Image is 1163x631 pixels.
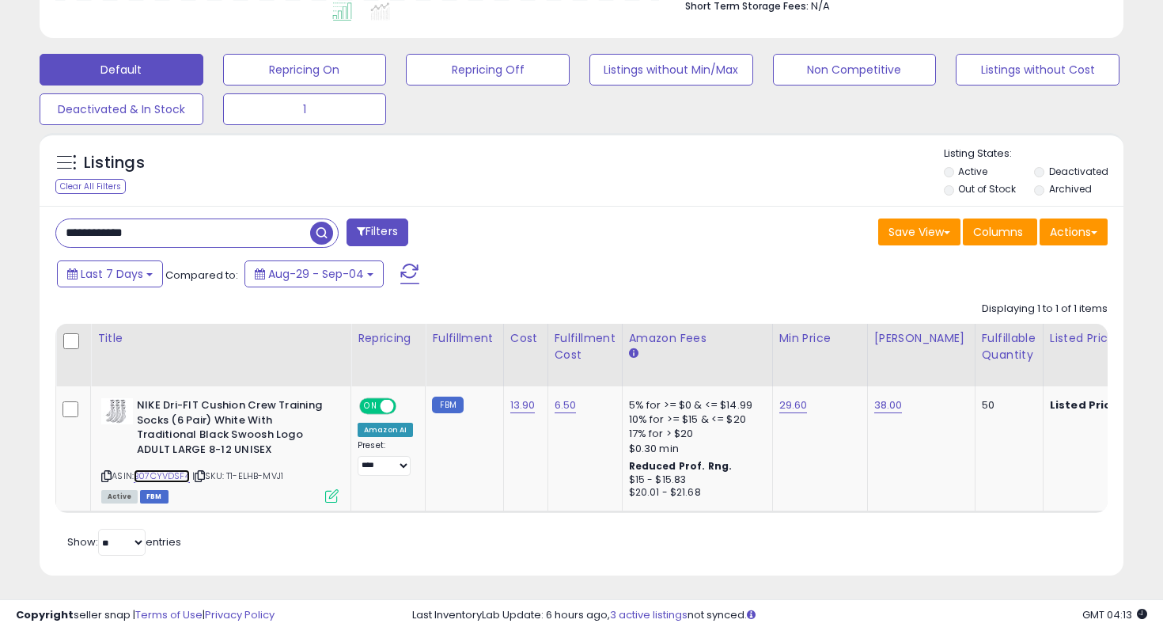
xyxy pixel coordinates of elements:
div: Fulfillment Cost [555,330,616,363]
a: 13.90 [510,397,536,413]
button: Listings without Cost [956,54,1119,86]
button: Deactivated & In Stock [40,93,203,125]
div: Amazon AI [358,423,413,437]
div: seller snap | | [16,608,275,623]
label: Out of Stock [958,182,1016,196]
div: ASIN: [101,398,339,501]
span: OFF [394,400,419,413]
div: Clear All Filters [55,179,126,194]
a: 29.60 [779,397,808,413]
div: 10% for >= $15 & <= $20 [629,412,760,427]
small: FBM [432,397,463,413]
button: Repricing On [223,54,387,86]
div: Cost [510,330,541,347]
button: Filters [347,219,408,246]
div: Repricing [358,330,419,347]
a: Privacy Policy [205,607,275,622]
button: Actions [1040,219,1108,245]
a: 6.50 [555,397,577,413]
h5: Listings [84,152,145,174]
a: 38.00 [874,397,903,413]
span: Aug-29 - Sep-04 [268,266,364,282]
span: Compared to: [165,268,238,283]
img: 31yiWDNF62L._SL40_.jpg [101,398,133,424]
span: 2025-09-12 04:13 GMT [1082,607,1147,622]
button: Last 7 Days [57,260,163,287]
span: FBM [140,490,169,504]
span: Last 7 Days [81,266,143,282]
span: Show: entries [67,534,181,549]
p: Listing States: [944,146,1124,162]
div: Fulfillable Quantity [982,330,1036,363]
span: Columns [973,224,1023,240]
div: Amazon Fees [629,330,766,347]
button: Repricing Off [406,54,570,86]
b: NIKE Dri-FIT Cushion Crew Training Socks (6 Pair) White With Traditional Black Swoosh Logo ADULT ... [137,398,329,461]
div: Min Price [779,330,861,347]
span: ON [361,400,381,413]
strong: Copyright [16,607,74,622]
button: Non Competitive [773,54,937,86]
span: All listings currently available for purchase on Amazon [101,490,138,504]
div: 50 [982,398,1031,412]
button: Aug-29 - Sep-04 [244,260,384,287]
label: Archived [1049,182,1092,196]
a: 3 active listings [610,607,688,622]
div: $20.01 - $21.68 [629,486,760,500]
b: Listed Price: [1050,397,1122,412]
div: Displaying 1 to 1 of 1 items [982,302,1108,317]
button: 1 [223,93,387,125]
div: Preset: [358,440,413,476]
label: Active [958,165,987,178]
div: $0.30 min [629,442,760,456]
button: Listings without Min/Max [589,54,753,86]
a: B07CYVDSF4 [134,469,190,483]
div: Last InventoryLab Update: 6 hours ago, not synced. [412,608,1148,623]
div: 17% for > $20 [629,427,760,441]
div: 5% for >= $0 & <= $14.99 [629,398,760,412]
small: Amazon Fees. [629,347,638,361]
div: $15 - $15.83 [629,473,760,487]
div: Title [97,330,344,347]
button: Columns [963,219,1037,245]
a: Terms of Use [135,607,203,622]
label: Deactivated [1049,165,1108,178]
div: [PERSON_NAME] [874,330,968,347]
span: | SKU: T1-ELHB-MVJ1 [192,469,283,482]
button: Save View [878,219,960,245]
button: Default [40,54,203,86]
div: Fulfillment [432,330,496,347]
b: Reduced Prof. Rng. [629,459,733,473]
